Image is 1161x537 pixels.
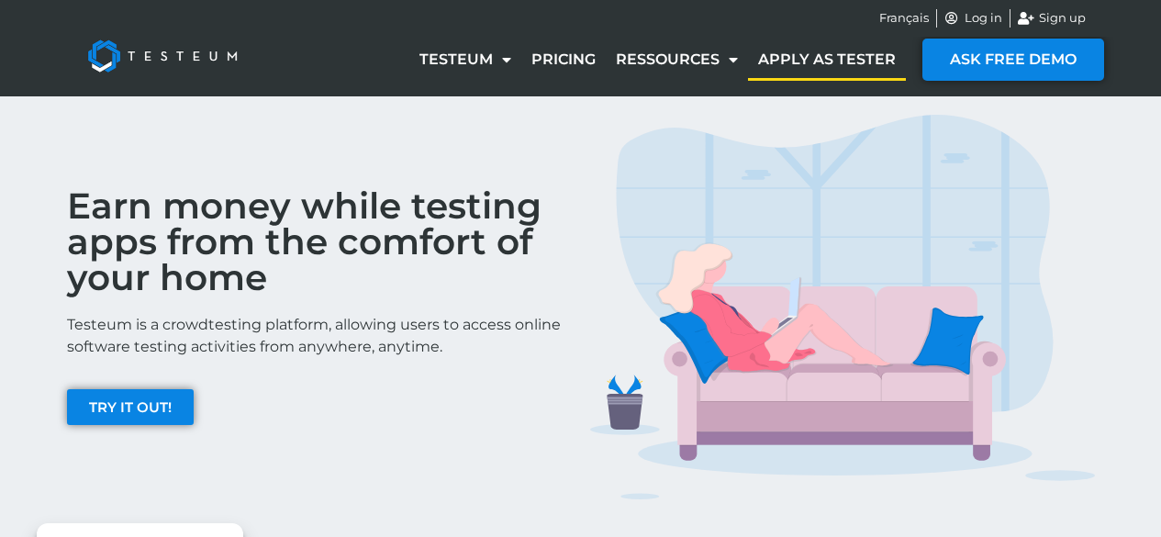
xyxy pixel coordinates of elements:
[944,9,1003,28] a: Log in
[748,39,906,81] a: Apply as tester
[67,314,572,358] p: Testeum is a crowdtesting platform, allowing users to access online software testing activities f...
[521,39,606,81] a: Pricing
[67,19,258,93] img: Testeum Logo - Application crowdtesting platform
[67,389,194,425] a: TRY IT OUT!
[590,115,1095,500] img: TESTERS IMG 1
[950,52,1077,67] span: ASK FREE DEMO
[879,9,929,28] a: Français
[922,39,1104,81] a: ASK FREE DEMO
[1034,9,1086,28] span: Sign up
[1018,9,1086,28] a: Sign up
[409,39,521,81] a: Testeum
[606,39,748,81] a: Ressources
[67,188,572,296] h2: Earn money while testing apps from the comfort of your home
[89,400,172,414] span: TRY IT OUT!
[960,9,1002,28] span: Log in
[409,39,906,81] nav: Menu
